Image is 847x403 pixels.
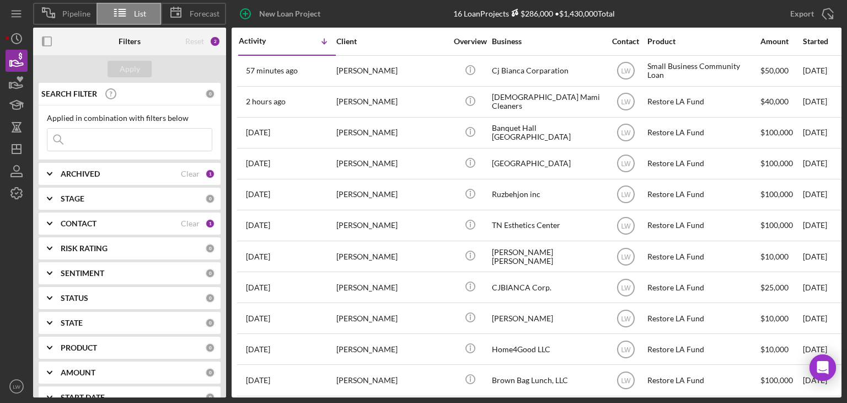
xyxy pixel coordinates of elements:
span: $10,000 [760,344,789,354]
div: 0 [205,268,215,278]
div: Clear [181,169,200,178]
div: [PERSON_NAME] [492,304,602,333]
button: Apply [108,61,152,77]
b: RISK RATING [61,244,108,253]
b: STATUS [61,294,88,303]
text: LW [621,377,631,385]
div: Contact [605,37,646,46]
div: [PERSON_NAME] [336,180,447,209]
span: $10,000 [760,314,789,323]
span: $40,000 [760,97,789,106]
div: 1 [205,219,215,229]
div: CJBIANCA Corp. [492,273,602,302]
div: Restore LA Fund [647,335,758,364]
b: AMOUNT [61,368,95,377]
div: Apply [120,61,140,77]
div: TN Esthetics Center [492,211,602,240]
text: LW [621,284,631,291]
time: 2025-09-02 18:09 [246,159,270,168]
b: Filters [119,37,141,46]
div: Restore LA Fund [647,118,758,147]
text: LW [621,253,631,261]
div: [DEMOGRAPHIC_DATA] Mami Cleaners [492,87,602,116]
text: LW [621,315,631,322]
div: Product [647,37,758,46]
span: $10,000 [760,252,789,261]
text: LW [13,384,21,390]
div: Restore LA Fund [647,149,758,178]
div: Applied in combination with filters below [47,114,212,123]
div: [PERSON_NAME] [336,87,447,116]
div: Restore LA Fund [647,304,758,333]
time: 2025-08-29 23:35 [246,252,270,261]
div: $286,000 [509,9,553,18]
text: LW [621,222,631,230]
div: 0 [205,89,215,99]
div: [PERSON_NAME] [336,149,447,178]
span: List [134,9,146,18]
div: 0 [205,343,215,353]
time: 2025-08-30 00:37 [246,190,270,199]
div: Activity [239,36,287,45]
div: Small Business Community Loan [647,56,758,86]
span: $100,000 [760,128,793,137]
span: Forecast [190,9,219,18]
time: 2025-08-29 22:49 [246,314,270,323]
time: 2025-08-29 22:43 [246,345,270,354]
text: LW [621,346,631,353]
div: Client [336,37,447,46]
time: 2025-08-30 00:11 [246,221,270,230]
div: Amount [760,37,802,46]
div: 0 [205,318,215,328]
div: Overview [449,37,491,46]
div: 0 [205,194,215,204]
span: $100,000 [760,158,793,168]
div: Home4Good LLC [492,335,602,364]
div: 0 [205,293,215,303]
div: Reset [185,37,204,46]
time: 2025-08-29 23:26 [246,283,270,292]
div: Restore LA Fund [647,242,758,271]
text: LW [621,191,631,199]
span: $25,000 [760,283,789,292]
div: [PERSON_NAME] [336,56,447,86]
div: [PERSON_NAME] [336,118,447,147]
div: [PERSON_NAME] [336,304,447,333]
text: LW [621,160,631,168]
text: LW [621,67,631,75]
div: Restore LA Fund [647,87,758,116]
div: Open Intercom Messenger [810,354,836,381]
div: 1 [205,169,215,179]
div: 0 [205,368,215,378]
text: LW [621,129,631,137]
div: Banquet Hall [GEOGRAPHIC_DATA] [492,118,602,147]
time: 2025-09-02 18:55 [246,128,270,137]
div: Restore LA Fund [647,365,758,395]
button: Export [779,3,841,25]
span: $100,000 [760,375,793,385]
div: New Loan Project [259,3,320,25]
b: STATE [61,319,83,327]
div: Clear [181,219,200,228]
div: [PERSON_NAME] [336,273,447,302]
div: [PERSON_NAME] [336,335,447,364]
b: PRODUCT [61,343,97,352]
span: Pipeline [62,9,90,18]
div: Business [492,37,602,46]
span: $100,000 [760,220,793,230]
b: SENTIMENT [61,269,104,278]
time: 2025-08-29 22:13 [246,376,270,385]
b: SEARCH FILTER [41,89,97,98]
div: Restore LA Fund [647,273,758,302]
span: $50,000 [760,66,789,75]
div: [PERSON_NAME] [PERSON_NAME] [492,242,602,271]
time: 2025-09-04 20:59 [246,66,298,75]
button: New Loan Project [232,3,331,25]
div: Restore LA Fund [647,180,758,209]
button: LW [6,375,28,397]
div: [PERSON_NAME] [336,211,447,240]
div: Cj Bianca Corparation [492,56,602,86]
b: START DATE [61,393,105,402]
b: STAGE [61,194,84,203]
div: [PERSON_NAME] [336,365,447,395]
